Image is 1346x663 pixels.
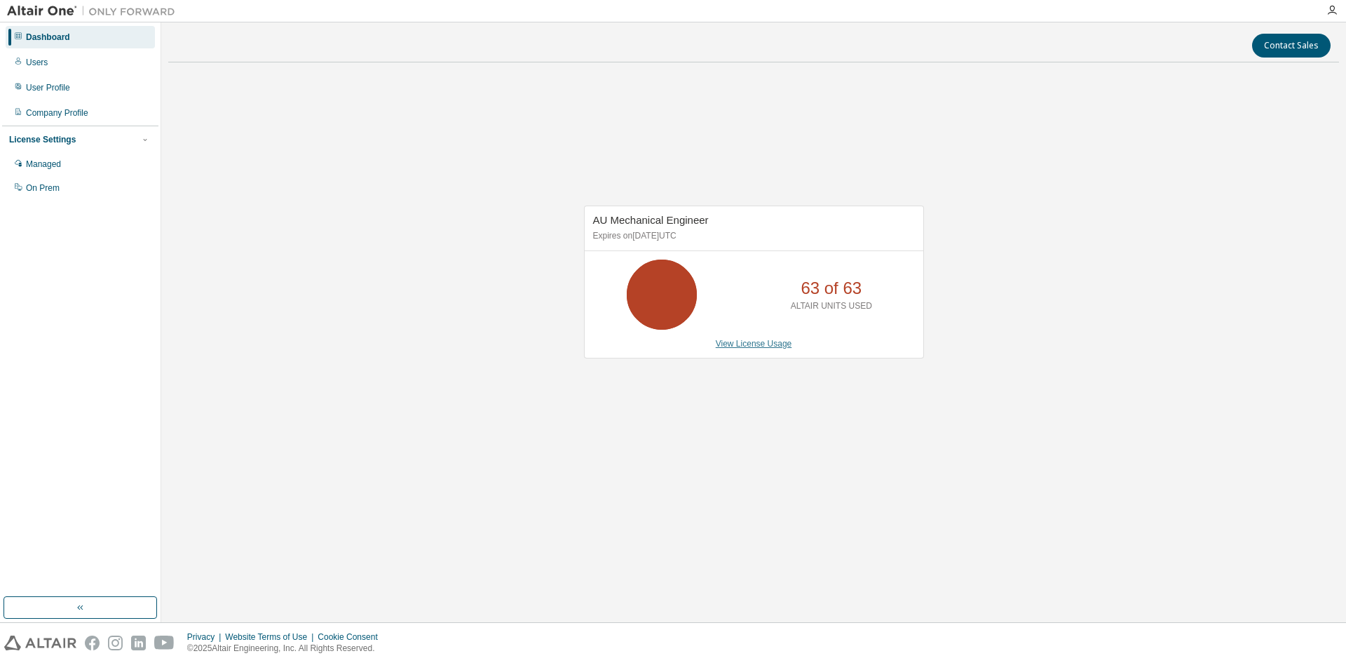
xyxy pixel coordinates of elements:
a: View License Usage [716,339,792,349]
div: On Prem [26,182,60,194]
p: ALTAIR UNITS USED [791,300,872,312]
p: 63 of 63 [801,276,862,300]
div: User Profile [26,82,70,93]
div: Website Terms of Use [225,631,318,643]
div: Privacy [187,631,225,643]
img: linkedin.svg [131,636,146,650]
img: youtube.svg [154,636,175,650]
span: AU Mechanical Engineer [593,214,709,226]
div: License Settings [9,134,76,145]
img: instagram.svg [108,636,123,650]
div: Cookie Consent [318,631,386,643]
div: Users [26,57,48,68]
p: © 2025 Altair Engineering, Inc. All Rights Reserved. [187,643,386,655]
img: Altair One [7,4,182,18]
div: Company Profile [26,107,88,119]
p: Expires on [DATE] UTC [593,230,911,242]
div: Dashboard [26,32,70,43]
div: Managed [26,159,61,170]
img: facebook.svg [85,636,100,650]
button: Contact Sales [1252,34,1331,58]
img: altair_logo.svg [4,636,76,650]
